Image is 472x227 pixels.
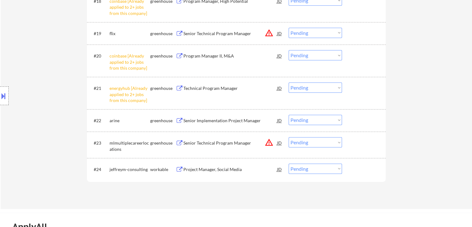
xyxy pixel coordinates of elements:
[110,140,150,152] div: mlmultiplecareerlocations
[150,118,176,124] div: greenhouse
[110,118,150,124] div: arine
[150,140,176,146] div: greenhouse
[110,166,150,173] div: jeffreym-consulting
[265,138,273,147] button: warning_amber
[183,118,277,124] div: Senior Implementation Project Manager
[276,82,283,94] div: JD
[150,53,176,59] div: greenhouse
[276,115,283,126] div: JD
[265,29,273,37] button: warning_amber
[110,30,150,37] div: flix
[183,53,277,59] div: Program Manager II, M&A
[276,137,283,148] div: JD
[183,166,277,173] div: Project Manager, Social Media
[110,85,150,104] div: energyhub [Already applied to 2+ jobs from this company]
[94,166,105,173] div: #24
[150,166,176,173] div: workable
[110,53,150,71] div: coinbase [Already applied to 2+ jobs from this company]
[276,50,283,61] div: JD
[183,30,277,37] div: Senior Technical Program Manager
[183,85,277,91] div: Technical Program Manager
[183,140,277,146] div: Senior Technical Program Manager
[150,30,176,37] div: greenhouse
[94,30,105,37] div: #19
[276,164,283,175] div: JD
[276,28,283,39] div: JD
[150,85,176,91] div: greenhouse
